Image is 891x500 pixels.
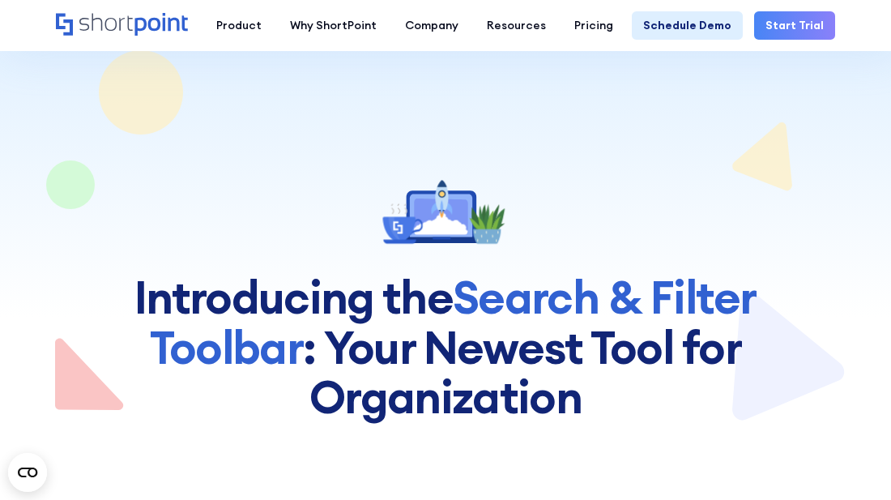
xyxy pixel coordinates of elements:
span: Search & Filter Toolbar [150,268,757,376]
div: Resources [487,17,546,34]
div: Widget de chat [810,422,891,500]
div: Why ShortPoint [290,17,377,34]
a: Pricing [560,11,627,40]
a: Home [56,13,188,37]
a: Start Trial [754,11,835,40]
button: Open CMP widget [8,453,47,492]
div: Company [405,17,458,34]
a: Company [390,11,472,40]
a: Schedule Demo [632,11,743,40]
h1: Introducing the : Your Newest Too﻿l for Organization [105,272,786,422]
iframe: Chat Widget [810,422,891,500]
div: Pricing [574,17,613,34]
a: Why ShortPoint [275,11,390,40]
div: Product [216,17,262,34]
a: Product [202,11,275,40]
a: Resources [472,11,560,40]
